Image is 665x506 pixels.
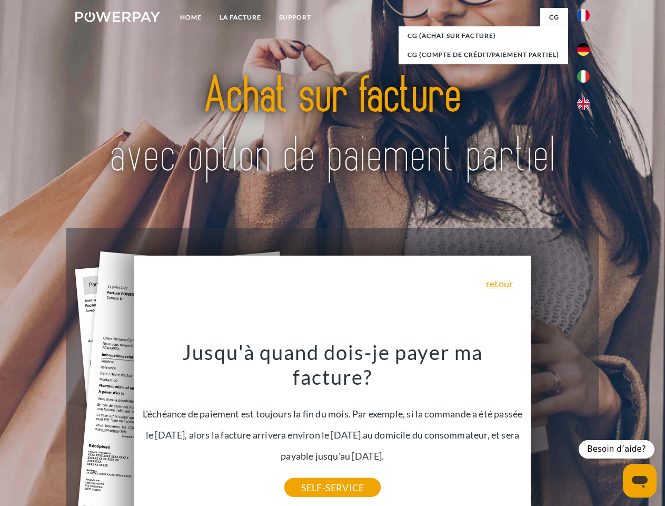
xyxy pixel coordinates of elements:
[141,339,525,390] h3: Jusqu'à quand dois-je payer ma facture?
[540,8,568,27] a: CG
[270,8,320,27] a: Support
[284,478,381,497] a: SELF-SERVICE
[577,98,590,110] img: en
[75,12,160,22] img: logo-powerpay-white.svg
[577,9,590,22] img: fr
[577,70,590,83] img: it
[399,26,568,45] a: CG (achat sur facture)
[211,8,270,27] a: LA FACTURE
[486,279,513,288] a: retour
[623,464,657,498] iframe: Bouton de lancement de la fenêtre de messagerie, conversation en cours
[399,45,568,64] a: CG (Compte de crédit/paiement partiel)
[141,339,525,488] div: L'échéance de paiement est toujours la fin du mois. Par exemple, si la commande a été passée le [...
[577,43,590,56] img: de
[101,51,564,202] img: title-powerpay_fr.svg
[171,8,211,27] a: Home
[579,440,654,459] div: Besoin d’aide?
